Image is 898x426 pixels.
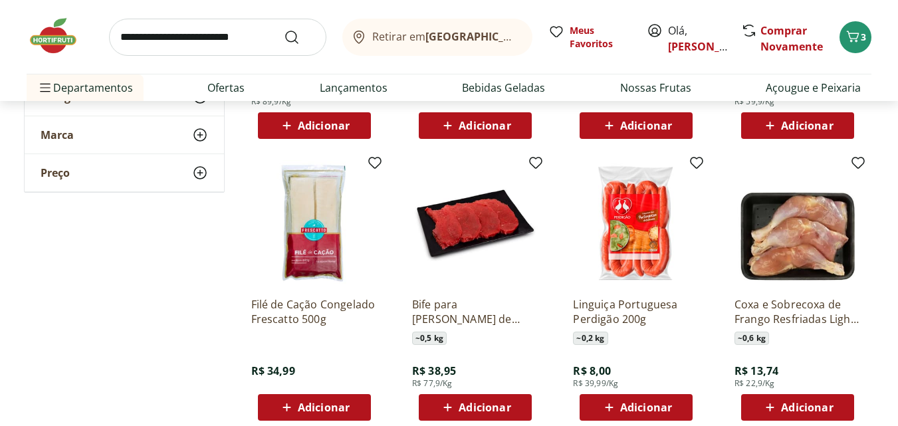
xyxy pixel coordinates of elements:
button: Adicionar [419,394,532,421]
span: R$ 34,99 [251,364,295,378]
img: Bife para Milanesa Miolo de Patinho [412,160,538,286]
span: Adicionar [781,402,833,413]
img: Linguiça Portuguesa Perdigão 200g [573,160,699,286]
span: R$ 89,9/Kg [251,96,292,107]
span: Olá, [668,23,727,54]
span: ~ 0,6 kg [734,332,769,345]
input: search [109,19,326,56]
a: Filé de Cação Congelado Frescatto 500g [251,297,378,326]
button: Marca [25,116,224,154]
span: Adicionar [459,120,510,131]
span: R$ 22,9/Kg [734,378,775,389]
span: R$ 13,74 [734,364,778,378]
b: [GEOGRAPHIC_DATA]/[GEOGRAPHIC_DATA] [425,29,649,44]
a: Coxa e Sobrecoxa de Frango Resfriadas Light Unidade [734,297,861,326]
img: Filé de Cação Congelado Frescatto 500g [251,160,378,286]
a: Bebidas Geladas [462,80,545,96]
a: Açougue e Peixaria [766,80,861,96]
button: Preço [25,154,224,191]
button: Adicionar [580,112,693,139]
span: Adicionar [459,402,510,413]
button: Adicionar [258,112,371,139]
button: Carrinho [840,21,871,53]
a: Bife para [PERSON_NAME] de Patinho [412,297,538,326]
button: Adicionar [580,394,693,421]
span: R$ 38,95 [412,364,456,378]
span: R$ 8,00 [573,364,611,378]
button: Retirar em[GEOGRAPHIC_DATA]/[GEOGRAPHIC_DATA] [342,19,532,56]
button: Adicionar [419,112,532,139]
img: Coxa e Sobrecoxa de Frango Resfriadas Light Unidade [734,160,861,286]
span: Retirar em [372,31,519,43]
span: 3 [861,31,866,43]
span: Adicionar [781,120,833,131]
span: Meus Favoritos [570,24,631,51]
button: Menu [37,72,53,104]
a: Lançamentos [320,80,388,96]
a: Comprar Novamente [760,23,823,54]
button: Adicionar [258,394,371,421]
span: Departamentos [37,72,133,104]
button: Adicionar [741,112,854,139]
span: Adicionar [298,402,350,413]
span: Marca [41,128,74,142]
span: Preço [41,166,70,179]
button: Adicionar [741,394,854,421]
span: Adicionar [298,120,350,131]
span: Adicionar [620,402,672,413]
a: Meus Favoritos [548,24,631,51]
span: ~ 0,2 kg [573,332,608,345]
span: R$ 39,99/Kg [573,378,618,389]
a: Nossas Frutas [620,80,691,96]
button: Submit Search [284,29,316,45]
span: Adicionar [620,120,672,131]
a: Ofertas [207,80,245,96]
span: ~ 0,5 kg [412,332,447,345]
a: [PERSON_NAME] [668,39,754,54]
span: R$ 77,9/Kg [412,378,453,389]
a: Linguiça Portuguesa Perdigão 200g [573,297,699,326]
img: Hortifruti [27,16,93,56]
span: R$ 59,9/Kg [734,96,775,107]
